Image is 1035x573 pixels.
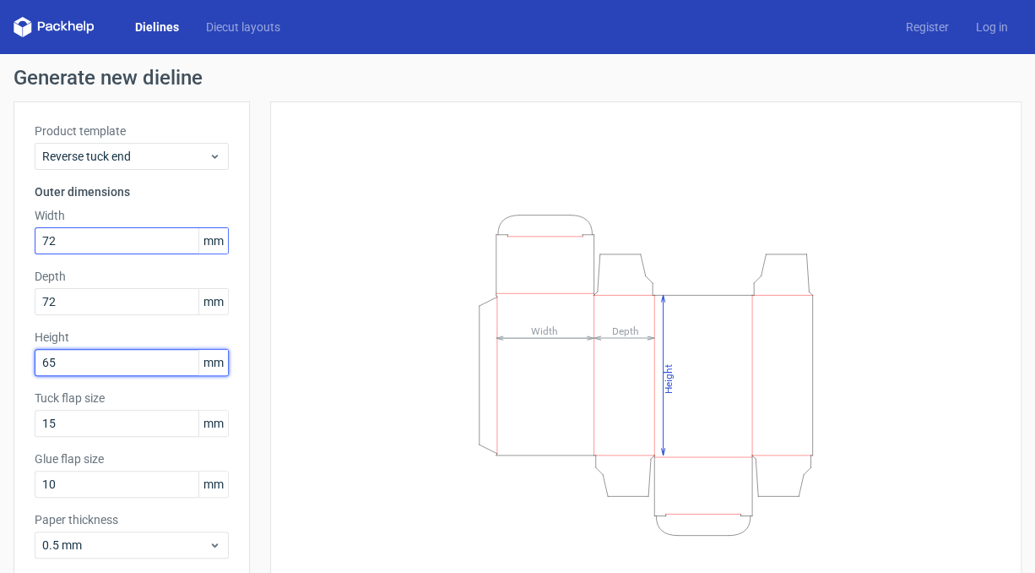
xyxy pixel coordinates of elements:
[198,411,228,436] span: mm
[198,289,228,314] span: mm
[531,325,558,336] tspan: Width
[35,268,229,285] label: Depth
[35,450,229,467] label: Glue flap size
[35,207,229,224] label: Width
[35,183,229,200] h3: Outer dimensions
[42,537,209,554] span: 0.5 mm
[192,19,294,35] a: Diecut layouts
[663,363,675,393] tspan: Height
[35,390,229,407] label: Tuck flap size
[198,350,228,375] span: mm
[122,19,192,35] a: Dielines
[892,19,962,35] a: Register
[35,329,229,346] label: Height
[198,228,228,254] span: mm
[198,472,228,497] span: mm
[14,68,1021,88] h1: Generate new dieline
[35,511,229,528] label: Paper thickness
[35,123,229,139] label: Product template
[962,19,1021,35] a: Log in
[612,325,639,336] tspan: Depth
[42,148,209,165] span: Reverse tuck end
